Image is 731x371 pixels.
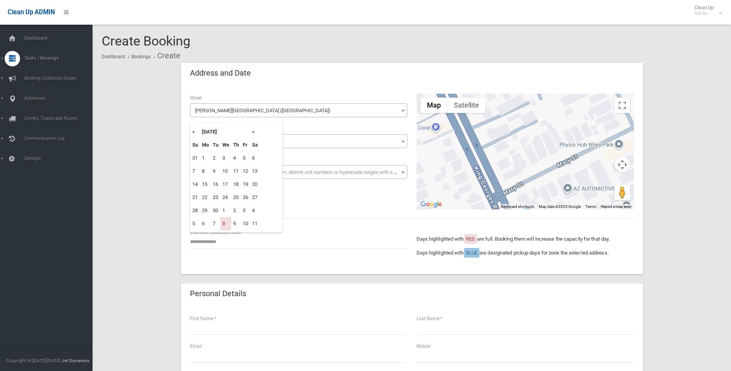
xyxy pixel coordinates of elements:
[694,10,714,16] small: Admin
[211,138,220,152] th: Tu
[417,234,634,244] p: Days highlighted with are full. Booking them will increase the capacity for that day.
[211,152,220,165] td: 2
[231,204,241,217] td: 2
[615,98,630,113] button: Toggle fullscreen view
[466,236,475,242] span: RED
[190,103,407,117] span: Mary Street (WILEY PARK 2195)
[250,191,260,204] td: 27
[417,248,634,258] p: Days highlighted with are designated pickup days for zone the selected address.
[241,138,250,152] th: Fr
[250,178,260,191] td: 20
[241,191,250,204] td: 26
[62,358,89,363] strong: Jet Dynamics
[220,217,231,230] td: 8
[250,125,260,138] th: »
[241,217,250,230] td: 10
[615,157,630,172] button: Map camera controls
[190,191,200,204] td: 21
[211,217,220,230] td: 7
[250,138,260,152] th: Sa
[241,204,250,217] td: 3
[420,98,447,113] button: Show street map
[190,217,200,230] td: 5
[231,152,241,165] td: 4
[250,217,260,230] td: 11
[102,54,125,59] a: Dashboard
[22,96,98,101] span: Addresses
[211,191,220,204] td: 23
[220,204,231,217] td: 1
[241,152,250,165] td: 5
[418,199,444,209] img: Google
[190,152,200,165] td: 31
[192,105,405,116] span: Mary Street (WILEY PARK 2195)
[22,35,98,41] span: Dashboard
[691,5,721,16] span: Clean Up
[195,169,410,175] span: Select the unit number from the dropdown, delimit unit numbers or hyphenate ranges with a comma
[220,152,231,165] td: 3
[231,165,241,178] td: 11
[190,204,200,217] td: 28
[501,204,534,209] button: Keyboard shortcuts
[211,204,220,217] td: 30
[585,204,596,209] a: Terms (opens in new tab)
[200,152,211,165] td: 1
[220,165,231,178] td: 10
[211,165,220,178] td: 9
[102,33,190,49] span: Create Booking
[418,199,444,209] a: Open this area in Google Maps (opens a new window)
[250,152,260,165] td: 6
[231,191,241,204] td: 25
[200,165,211,178] td: 8
[190,138,200,152] th: Su
[190,165,200,178] td: 7
[231,217,241,230] td: 9
[250,204,260,217] td: 4
[615,185,630,200] button: Drag Pegman onto the map to open Street View
[22,56,98,61] span: Tasks / Bookings
[447,98,486,113] button: Show satellite imagery
[190,178,200,191] td: 14
[200,138,211,152] th: Mo
[181,66,260,81] header: Address and Date
[8,8,55,16] span: Clean Up ADMIN
[190,134,407,148] span: 13
[211,178,220,191] td: 16
[220,191,231,204] td: 24
[250,165,260,178] td: 13
[466,250,477,256] span: BLUE
[200,125,250,138] th: [DATE]
[190,125,200,138] th: «
[525,136,534,149] div: 13 Mary Street, WILEY PARK NSW 2195
[6,358,60,363] span: Copyright © [DATE]-[DATE]
[200,178,211,191] td: 15
[192,136,405,147] span: 13
[231,138,241,152] th: Th
[131,54,151,59] a: Bookings
[200,217,211,230] td: 6
[181,286,255,301] header: Personal Details
[152,49,180,63] li: Create
[241,178,250,191] td: 19
[200,204,211,217] td: 29
[200,191,211,204] td: 22
[22,156,98,161] span: Settings
[22,76,98,81] span: Booking Collection Issues
[22,116,98,121] span: Drivers, Trucks and Routes
[539,204,581,209] span: Map data ©2025 Google
[220,138,231,152] th: We
[241,165,250,178] td: 12
[220,178,231,191] td: 17
[601,204,632,209] a: Report a map error
[22,136,98,141] span: Communication Log
[231,178,241,191] td: 18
